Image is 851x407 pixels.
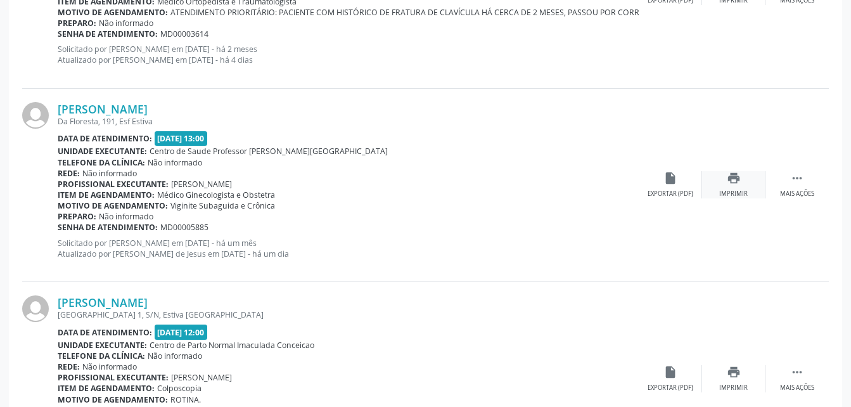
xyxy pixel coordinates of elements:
[22,102,49,129] img: img
[160,222,208,233] span: MD00005885
[155,131,208,146] span: [DATE] 13:00
[170,200,275,211] span: Viginite Subaguida e Crônica
[663,365,677,379] i: insert_drive_file
[58,211,96,222] b: Preparo:
[99,18,153,29] span: Não informado
[148,157,202,168] span: Não informado
[58,222,158,233] b: Senha de atendimento:
[58,351,145,361] b: Telefone da clínica:
[648,190,693,198] div: Exportar (PDF)
[171,179,232,190] span: [PERSON_NAME]
[58,372,169,383] b: Profissional executante:
[171,372,232,383] span: [PERSON_NAME]
[58,190,155,200] b: Item de agendamento:
[82,168,137,179] span: Não informado
[58,168,80,179] b: Rede:
[790,171,804,185] i: 
[157,190,275,200] span: Médico Ginecologista e Obstetra
[727,171,741,185] i: print
[150,146,388,157] span: Centro de Saude Professor [PERSON_NAME][GEOGRAPHIC_DATA]
[58,29,158,39] b: Senha de atendimento:
[780,384,814,392] div: Mais ações
[58,295,148,309] a: [PERSON_NAME]
[150,340,314,351] span: Centro de Parto Normal Imaculada Conceicao
[780,190,814,198] div: Mais ações
[58,133,152,144] b: Data de atendimento:
[58,238,639,259] p: Solicitado por [PERSON_NAME] em [DATE] - há um mês Atualizado por [PERSON_NAME] de Jesus em [DATE...
[663,171,677,185] i: insert_drive_file
[170,394,201,405] span: ROTINA.
[148,351,202,361] span: Não informado
[719,190,748,198] div: Imprimir
[648,384,693,392] div: Exportar (PDF)
[58,179,169,190] b: Profissional executante:
[157,383,202,394] span: Colposcopia
[160,29,208,39] span: MD00003614
[58,7,168,18] b: Motivo de agendamento:
[58,383,155,394] b: Item de agendamento:
[82,361,137,372] span: Não informado
[719,384,748,392] div: Imprimir
[58,309,639,320] div: [GEOGRAPHIC_DATA] 1, S/N, Estiva [GEOGRAPHIC_DATA]
[58,146,147,157] b: Unidade executante:
[58,394,168,405] b: Motivo de agendamento:
[58,102,148,116] a: [PERSON_NAME]
[22,295,49,322] img: img
[58,200,168,211] b: Motivo de agendamento:
[58,340,147,351] b: Unidade executante:
[58,18,96,29] b: Preparo:
[155,325,208,339] span: [DATE] 12:00
[58,361,80,372] b: Rede:
[727,365,741,379] i: print
[58,44,639,65] p: Solicitado por [PERSON_NAME] em [DATE] - há 2 meses Atualizado por [PERSON_NAME] em [DATE] - há 4...
[58,157,145,168] b: Telefone da clínica:
[58,116,639,127] div: Da Floresta, 191, Esf Estiva
[790,365,804,379] i: 
[58,327,152,338] b: Data de atendimento:
[99,211,153,222] span: Não informado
